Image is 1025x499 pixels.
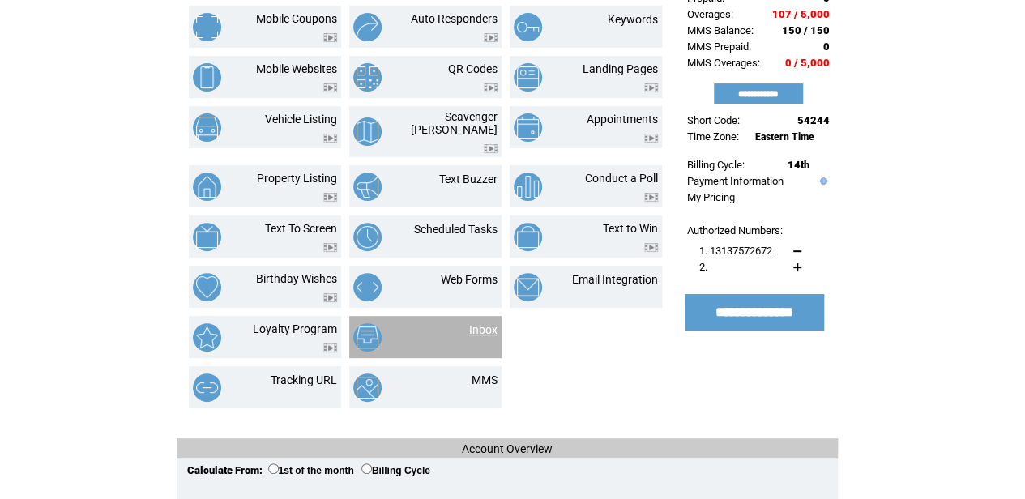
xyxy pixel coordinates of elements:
a: Text to Win [603,222,658,235]
a: Birthday Wishes [256,272,337,285]
img: keywords.png [514,13,542,41]
span: 0 / 5,000 [785,57,830,69]
img: conduct-a-poll.png [514,173,542,201]
img: vehicle-listing.png [193,113,221,142]
input: Billing Cycle [361,463,372,474]
span: 14th [788,159,809,171]
span: MMS Overages: [687,57,760,69]
img: video.png [644,193,658,202]
img: mms.png [353,373,382,402]
span: MMS Prepaid: [687,41,751,53]
img: video.png [644,83,658,92]
img: tracking-url.png [193,373,221,402]
img: mobile-websites.png [193,63,221,92]
span: Overages: [687,8,733,20]
a: Scheduled Tasks [414,223,498,236]
a: Inbox [469,323,498,336]
img: video.png [323,293,337,302]
span: 0 [823,41,830,53]
span: 1. 13137572672 [699,245,772,257]
a: Property Listing [257,172,337,185]
a: Text To Screen [265,222,337,235]
a: Email Integration [572,273,658,286]
a: QR Codes [448,62,498,75]
a: Appointments [587,113,658,126]
a: Scavenger [PERSON_NAME] [411,110,498,136]
input: 1st of the month [268,463,279,474]
a: Keywords [608,13,658,26]
img: help.gif [816,177,827,185]
img: video.png [323,193,337,202]
img: video.png [484,83,498,92]
img: qr-codes.png [353,63,382,92]
img: landing-pages.png [514,63,542,92]
span: MMS Balance: [687,24,754,36]
img: video.png [323,343,337,352]
span: Authorized Numbers: [687,224,783,237]
img: text-to-win.png [514,223,542,251]
a: Conduct a Poll [585,172,658,185]
img: email-integration.png [514,273,542,301]
label: Billing Cycle [361,465,430,476]
a: Payment Information [687,175,784,187]
img: appointments.png [514,113,542,142]
img: property-listing.png [193,173,221,201]
img: scavenger-hunt.png [353,117,382,146]
a: Auto Responders [411,12,498,25]
span: Time Zone: [687,130,739,143]
a: My Pricing [687,191,735,203]
a: Web Forms [441,273,498,286]
img: video.png [484,144,498,153]
a: Vehicle Listing [265,113,337,126]
a: Mobile Websites [256,62,337,75]
img: video.png [323,134,337,143]
img: birthday-wishes.png [193,273,221,301]
a: Text Buzzer [439,173,498,186]
span: Calculate From: [187,464,263,476]
img: video.png [644,243,658,252]
img: video.png [323,33,337,42]
img: video.png [323,83,337,92]
img: inbox.png [353,323,382,352]
a: Tracking URL [271,373,337,386]
span: 107 / 5,000 [772,8,830,20]
img: video.png [323,243,337,252]
span: 150 / 150 [782,24,830,36]
a: MMS [472,373,498,386]
img: auto-responders.png [353,13,382,41]
span: 2. [699,261,707,273]
a: Loyalty Program [253,322,337,335]
span: Eastern Time [755,131,814,143]
span: Account Overview [462,442,553,455]
span: Short Code: [687,114,740,126]
img: text-to-screen.png [193,223,221,251]
span: 54244 [797,114,830,126]
img: web-forms.png [353,273,382,301]
img: text-buzzer.png [353,173,382,201]
img: video.png [484,33,498,42]
a: Landing Pages [583,62,658,75]
a: Mobile Coupons [256,12,337,25]
img: loyalty-program.png [193,323,221,352]
label: 1st of the month [268,465,354,476]
img: scheduled-tasks.png [353,223,382,251]
span: Billing Cycle: [687,159,745,171]
img: video.png [644,134,658,143]
img: mobile-coupons.png [193,13,221,41]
